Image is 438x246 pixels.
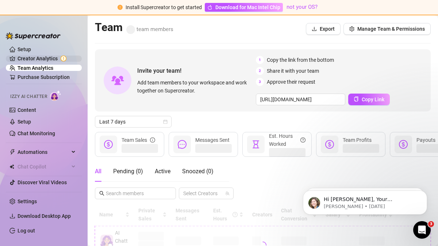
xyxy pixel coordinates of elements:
[300,132,306,148] span: question-circle
[312,26,317,31] span: download
[50,90,61,101] img: AI Chatter
[150,136,155,144] span: info-circle
[267,78,315,86] span: Approve their request
[256,78,264,86] span: 3
[287,4,318,10] a: not your OS?
[106,189,166,197] input: Search members
[155,168,170,175] span: Active
[9,164,14,169] img: Chat Copilot
[18,65,53,71] a: Team Analytics
[292,175,438,226] iframe: Intercom notifications message
[99,191,104,196] span: search
[416,137,435,143] span: Payouts
[343,137,372,143] span: Team Profits
[320,26,335,32] span: Export
[256,67,264,75] span: 2
[399,140,408,149] span: dollar-circle
[18,161,69,173] span: Chat Copilot
[18,130,55,136] a: Chat Monitoring
[195,137,230,143] span: Messages Sent
[118,5,123,10] span: exclamation-circle
[267,67,319,75] span: Share it with your team
[413,221,431,239] iframe: Intercom live chat
[18,213,71,219] span: Download Desktop App
[256,56,264,64] span: 1
[163,120,168,124] span: calendar
[9,149,15,155] span: thunderbolt
[18,53,76,64] a: Creator Analytics exclamation-circle
[215,3,280,11] span: Download for Mac Intel Chip
[18,198,37,204] a: Settings
[18,179,67,185] a: Discover Viral Videos
[18,74,70,80] a: Purchase Subscription
[10,93,47,100] span: Izzy AI Chatter
[354,96,359,102] span: copy
[18,119,31,125] a: Setup
[225,191,230,196] span: team
[357,26,425,32] span: Manage Team & Permissions
[137,66,256,75] span: Invite your team!
[251,140,260,149] span: hourglass
[6,32,61,39] img: logo-BBDzfeDw.svg
[325,140,334,149] span: dollar-circle
[18,107,36,113] a: Content
[306,23,341,35] button: Export
[267,56,334,64] span: Copy the link from the bottom
[343,23,431,35] button: Manage Team & Permissions
[18,228,35,234] a: Log out
[122,136,155,144] div: Team Sales
[178,140,187,149] span: message
[113,167,143,176] div: Pending ( 0 )
[348,94,390,105] button: Copy Link
[95,167,101,176] div: All
[18,46,31,52] a: Setup
[428,221,434,227] span: 3
[99,116,167,127] span: Last 7 days
[104,140,113,149] span: dollar-circle
[269,132,306,148] div: Est. Hours Worked
[205,3,283,12] a: Download for Mac Intel Chip
[137,79,253,95] span: Add team members to your workspace and work together on Supercreator.
[349,26,354,31] span: setting
[362,96,384,102] span: Copy Link
[182,168,214,175] span: Snoozed ( 0 )
[207,5,212,10] span: apple
[9,213,15,219] span: download
[95,20,173,34] h2: Team
[126,26,173,33] span: team members
[18,146,69,158] span: Automations
[126,4,202,10] span: Install Supercreator to get started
